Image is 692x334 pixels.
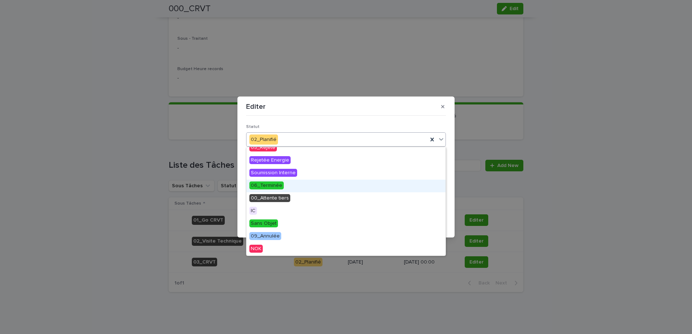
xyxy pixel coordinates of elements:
[249,219,278,227] span: Sans Objet
[249,232,281,240] span: 09_Annulée
[246,205,446,218] div: IC
[246,142,446,154] div: 05_Rejeté
[246,243,446,256] div: NOK
[246,154,446,167] div: Rejetée Energie
[246,167,446,180] div: Soumission Interne
[249,194,290,202] span: 00_Attente tiers
[249,144,277,151] span: 05_Rejeté
[249,181,284,189] span: 06_Terminée
[249,245,263,253] span: NOK
[249,134,278,145] div: 02_Planifié
[246,102,266,111] p: Editer
[249,207,257,215] span: IC
[246,125,259,129] span: Statut
[246,180,446,192] div: 06_Terminée
[246,218,446,230] div: Sans Objet
[246,230,446,243] div: 09_Annulée
[249,156,291,164] span: Rejetée Energie
[246,192,446,205] div: 00_Attente tiers
[249,169,297,177] span: Soumission Interne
